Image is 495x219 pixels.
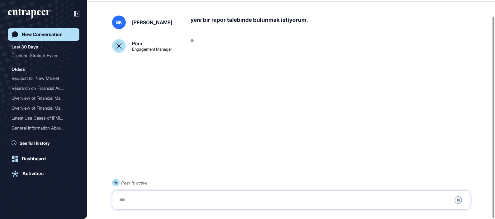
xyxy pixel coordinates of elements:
[12,140,79,146] a: See full history
[12,83,76,93] div: Research on Financial Automation Systems
[12,73,76,83] div: Request for New Market Research
[12,93,76,103] div: Overview of Financial Management Information Systems
[12,51,76,61] div: Ülkelerin Stratejik Eylem Planı Uygulamaları
[12,113,76,123] div: Latest Use Cases of IFMIS Implementation
[8,28,79,41] a: New Conversation
[20,140,50,146] span: See full history
[121,179,148,187] div: Peer is active
[12,73,71,83] div: Request for New Market Re...
[22,156,46,162] div: Dashboard
[116,20,122,25] span: BK
[12,123,76,133] div: General Information About AAA
[8,167,79,180] a: Activities
[12,51,71,61] div: Ülkelerin Stratejik Eylem...
[22,32,63,37] div: New Conversation
[12,66,25,73] div: Olders
[12,123,71,133] div: General Information About...
[12,83,71,93] div: Research on Financial Aut...
[132,47,172,51] div: Engagement Manager
[8,9,50,19] div: entrapeer-logo
[12,103,76,113] div: Overview of Financial Management Information Systems
[12,113,71,123] div: Latest Use Cases of IFMIS...
[8,153,79,165] a: Dashboard
[12,93,71,103] div: Overview of Financial Man...
[12,43,38,51] div: Last 30 Days
[22,171,44,176] div: Activities
[132,41,143,46] div: Peer
[132,20,172,25] div: [PERSON_NAME]
[12,103,71,113] div: Overview of Financial Man...
[191,16,475,29] div: yeni bir rapor talebinde bulunmak istiyorum.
